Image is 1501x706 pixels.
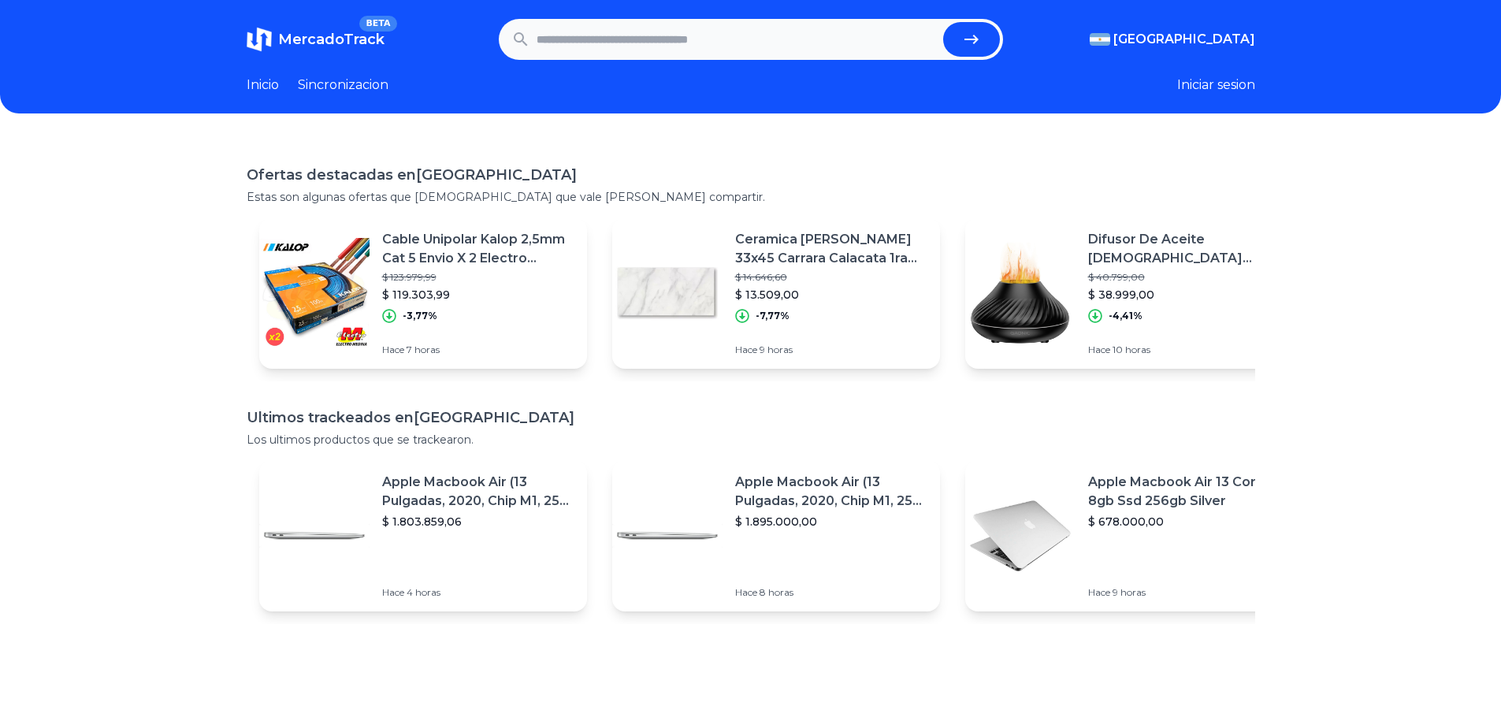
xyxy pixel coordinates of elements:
p: $ 13.509,00 [735,287,927,303]
a: Featured imageDifusor De Aceite [DEMOGRAPHIC_DATA] Gadnic Efecto Llama Fuego [PERSON_NAME]$ 40.79... [965,217,1293,369]
p: Hace 9 horas [735,344,927,356]
p: Los ultimos productos que se trackearon. [247,432,1255,448]
p: -3,77% [403,310,437,322]
p: Ceramica [PERSON_NAME] 33x45 Carrara Calacata 1ra [GEOGRAPHIC_DATA][PERSON_NAME] [735,230,927,268]
p: Hace 8 horas [735,586,927,599]
a: MercadoTrackBETA [247,27,385,52]
button: Iniciar sesion [1177,76,1255,95]
p: $ 1.895.000,00 [735,514,927,529]
a: Featured imageApple Macbook Air 13 Core I5 8gb Ssd 256gb Silver$ 678.000,00Hace 9 horas [965,460,1293,611]
a: Featured imageCable Unipolar Kalop 2,5mm Cat 5 Envio X 2 Electro [PERSON_NAME]$ 123.979,99$ 119.3... [259,217,587,369]
p: Cable Unipolar Kalop 2,5mm Cat 5 Envio X 2 Electro [PERSON_NAME] [382,230,574,268]
p: Apple Macbook Air (13 Pulgadas, 2020, Chip M1, 256 Gb De Ssd, 8 Gb De Ram) - Plata [382,473,574,511]
p: -7,77% [756,310,790,322]
p: $ 119.303,99 [382,287,574,303]
span: MercadoTrack [278,31,385,48]
a: Featured imageApple Macbook Air (13 Pulgadas, 2020, Chip M1, 256 Gb De Ssd, 8 Gb De Ram) - Plata$... [612,460,940,611]
span: BETA [359,16,396,32]
h1: Ofertas destacadas en [GEOGRAPHIC_DATA] [247,164,1255,186]
p: Hace 7 horas [382,344,574,356]
a: Sincronizacion [298,76,388,95]
h1: Ultimos trackeados en [GEOGRAPHIC_DATA] [247,407,1255,429]
img: Featured image [965,481,1076,591]
p: Difusor De Aceite [DEMOGRAPHIC_DATA] Gadnic Efecto Llama Fuego [PERSON_NAME] [1088,230,1280,268]
button: [GEOGRAPHIC_DATA] [1090,30,1255,49]
p: $ 40.799,00 [1088,271,1280,284]
a: Featured imageApple Macbook Air (13 Pulgadas, 2020, Chip M1, 256 Gb De Ssd, 8 Gb De Ram) - Plata$... [259,460,587,611]
img: Featured image [612,238,723,348]
p: $ 14.646,60 [735,271,927,284]
img: Argentina [1090,33,1110,46]
span: [GEOGRAPHIC_DATA] [1113,30,1255,49]
a: Inicio [247,76,279,95]
p: Apple Macbook Air 13 Core I5 8gb Ssd 256gb Silver [1088,473,1280,511]
p: Apple Macbook Air (13 Pulgadas, 2020, Chip M1, 256 Gb De Ssd, 8 Gb De Ram) - Plata [735,473,927,511]
p: $ 678.000,00 [1088,514,1280,529]
img: Featured image [965,238,1076,348]
p: $ 1.803.859,06 [382,514,574,529]
p: $ 123.979,99 [382,271,574,284]
p: Hace 10 horas [1088,344,1280,356]
p: Hace 9 horas [1088,586,1280,599]
a: Featured imageCeramica [PERSON_NAME] 33x45 Carrara Calacata 1ra [GEOGRAPHIC_DATA][PERSON_NAME]$ 1... [612,217,940,369]
img: Featured image [259,481,370,591]
p: Estas son algunas ofertas que [DEMOGRAPHIC_DATA] que vale [PERSON_NAME] compartir. [247,189,1255,205]
p: $ 38.999,00 [1088,287,1280,303]
img: Featured image [259,238,370,348]
p: Hace 4 horas [382,586,574,599]
img: Featured image [612,481,723,591]
img: MercadoTrack [247,27,272,52]
p: -4,41% [1109,310,1142,322]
